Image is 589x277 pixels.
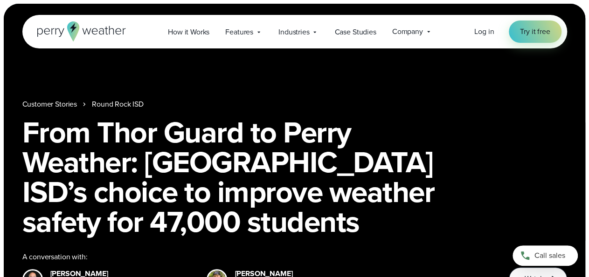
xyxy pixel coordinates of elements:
[168,27,209,38] span: How it Works
[22,251,494,263] div: A conversation with:
[509,20,561,43] a: Try it free
[513,245,578,266] a: Call sales
[474,26,494,37] a: Log in
[22,117,567,236] h1: From Thor Guard to Perry Weather: [GEOGRAPHIC_DATA] ISD’s choice to improve weather safety for 47...
[92,99,144,110] a: Round Rock ISD
[160,22,217,41] a: How it Works
[225,27,253,38] span: Features
[392,26,423,37] span: Company
[326,22,384,41] a: Case Studies
[22,99,77,110] a: Customer Stories
[22,99,567,110] nav: Breadcrumb
[534,250,565,261] span: Call sales
[334,27,376,38] span: Case Studies
[520,26,550,37] span: Try it free
[278,27,309,38] span: Industries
